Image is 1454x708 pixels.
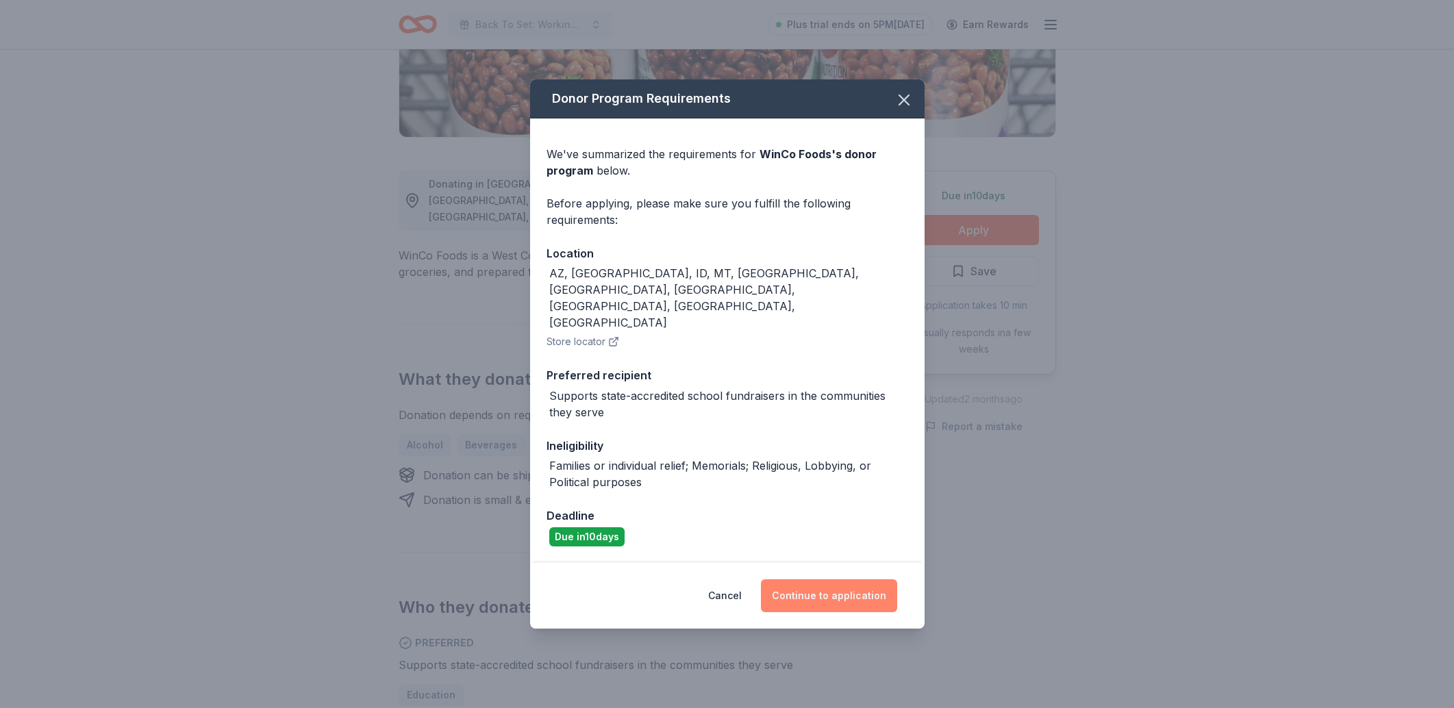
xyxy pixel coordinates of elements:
button: Continue to application [761,579,897,612]
div: Location [547,244,908,262]
div: Deadline [547,507,908,524]
div: Donor Program Requirements [530,79,925,118]
div: We've summarized the requirements for below. [547,146,908,179]
div: AZ, [GEOGRAPHIC_DATA], ID, MT, [GEOGRAPHIC_DATA], [GEOGRAPHIC_DATA], [GEOGRAPHIC_DATA], [GEOGRAPH... [549,265,908,331]
div: Ineligibility [547,437,908,455]
div: Due in 10 days [549,527,625,546]
div: Families or individual relief; Memorials; Religious, Lobbying, or Political purposes [549,457,908,490]
button: Store locator [547,333,619,350]
div: Preferred recipient [547,366,908,384]
div: Before applying, please make sure you fulfill the following requirements: [547,195,908,228]
button: Cancel [708,579,742,612]
div: Supports state-accredited school fundraisers in the communities they serve [549,388,908,420]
